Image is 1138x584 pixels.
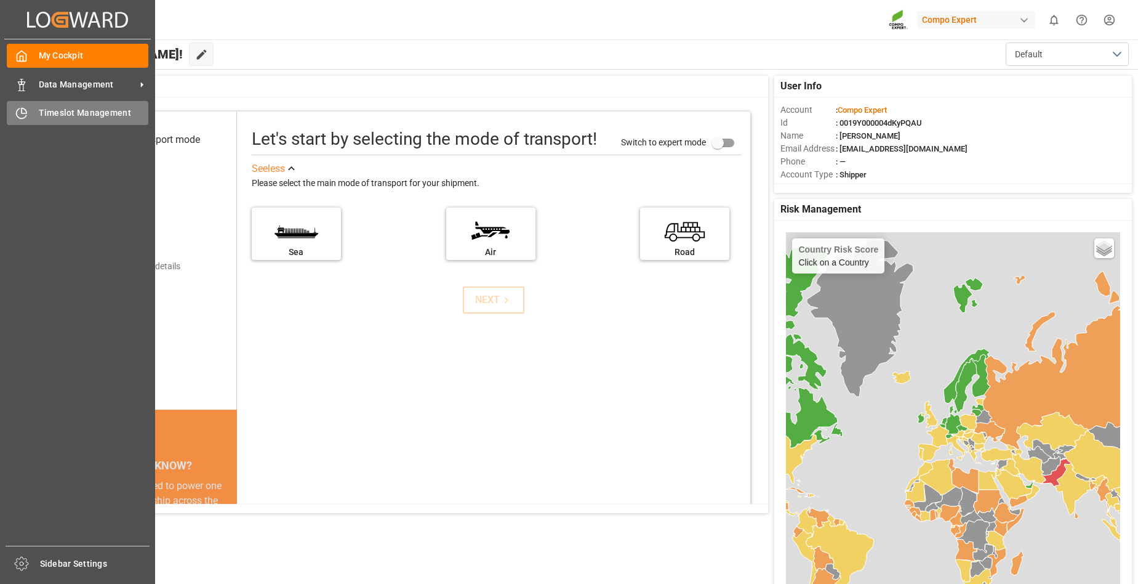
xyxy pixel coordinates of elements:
span: Id [780,116,836,129]
span: Switch to expert mode [621,137,706,147]
span: : Shipper [836,170,867,179]
div: Air [452,246,529,259]
span: Compo Expert [838,105,887,115]
span: Email Address [780,142,836,155]
span: Account [780,103,836,116]
span: My Cockpit [39,49,149,62]
span: Account Type [780,168,836,181]
div: NEXT [475,293,513,307]
img: Screenshot%202023-09-29%20at%2010.02.21.png_1712312052.png [889,9,908,31]
button: open menu [1006,43,1129,66]
a: Timeslot Management [7,101,148,125]
span: : [PERSON_NAME] [836,131,900,140]
div: Compo Expert [917,11,1035,29]
div: Please select the main mode of transport for your shipment. [252,176,742,191]
span: Default [1015,48,1043,61]
a: Layers [1094,238,1114,258]
span: Name [780,129,836,142]
span: : [836,105,887,115]
span: : [EMAIL_ADDRESS][DOMAIN_NAME] [836,144,968,153]
button: Compo Expert [917,8,1040,31]
button: show 0 new notifications [1040,6,1068,34]
span: Phone [780,155,836,168]
div: Sea [258,246,335,259]
div: Click on a Country [798,245,878,267]
span: Sidebar Settings [40,558,150,570]
span: User Info [780,79,822,94]
span: : — [836,157,846,166]
span: : 0019Y000004dKyPQAU [836,118,922,128]
button: Help Center [1068,6,1096,34]
span: Data Management [39,78,136,91]
button: next slide / item [220,479,237,582]
div: Let's start by selecting the mode of transport! [252,126,597,152]
div: Road [646,246,723,259]
span: Timeslot Management [39,107,149,120]
h4: Country Risk Score [798,245,878,254]
div: See less [252,161,285,176]
div: Select transport mode [105,132,200,147]
button: NEXT [463,286,524,314]
a: My Cockpit [7,44,148,68]
span: Risk Management [780,202,861,217]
